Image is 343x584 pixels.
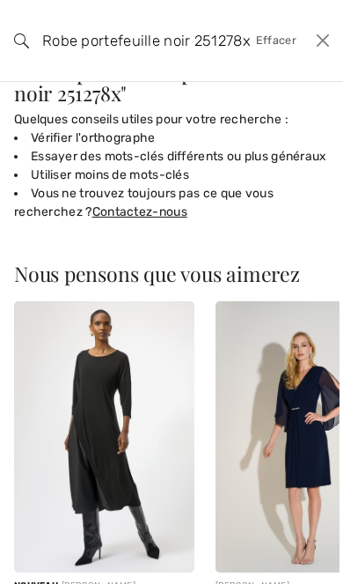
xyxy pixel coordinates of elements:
img: Robe Midi Portefeuille Ceinturée modèle 254126. Black [14,301,194,573]
div: Quelques conseils utiles pour votre recherche : [14,110,329,221]
li: Vérifier l'orthographe [14,129,329,147]
span: Nous pensons que vous aimerez [14,260,300,287]
span: Effacer [256,33,296,49]
li: Vous ne trouvez toujours pas ce que vous recherchez ? [14,184,329,221]
img: recherche [14,33,29,48]
a: Contactez-nous [92,204,187,219]
span: Aide [40,12,76,28]
button: Ferme [310,27,336,54]
input: TAPER POUR RECHERCHER [29,14,252,67]
li: Utiliser moins de mots-clés [14,166,329,184]
li: Essayer des mots-clés différents ou plus généraux [14,147,329,166]
span: Robe portefeuille noir 251278x [14,59,286,107]
div: Désolé, aucun résultat n'a été trouvé pour " " [14,42,329,103]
